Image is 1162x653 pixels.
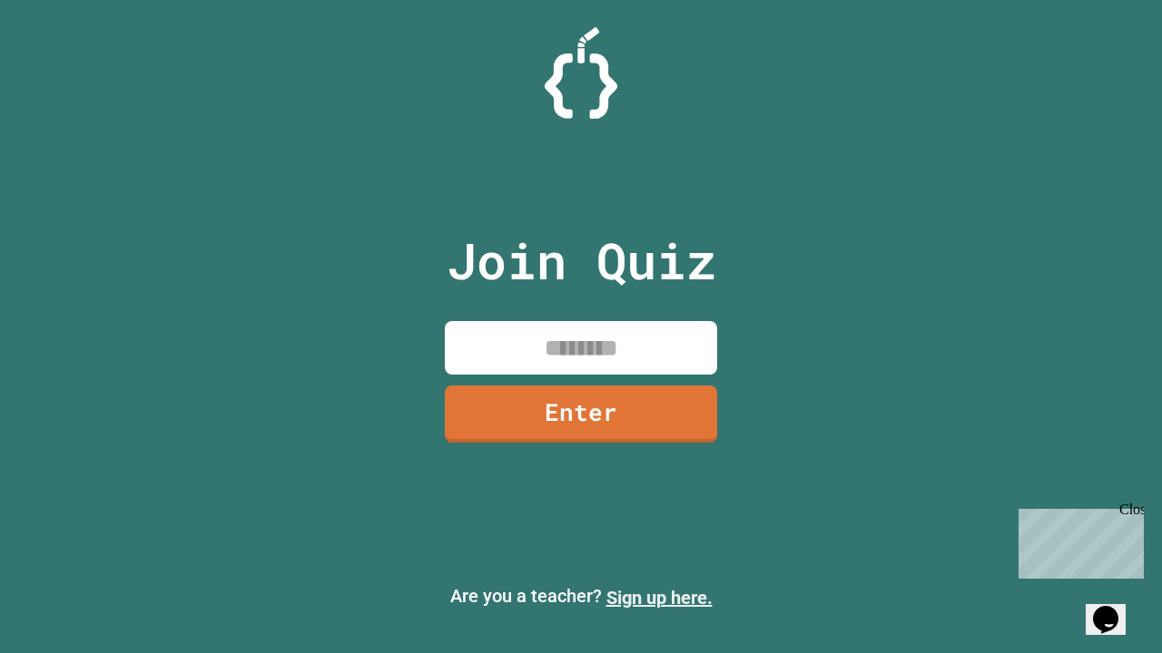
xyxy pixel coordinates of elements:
iframe: chat widget [1086,580,1144,635]
div: Chat with us now!Close [7,7,125,115]
a: Sign up here. [606,587,713,609]
img: Logo.svg [545,27,617,119]
p: Join Quiz [447,223,716,298]
p: Are you a teacher? [15,582,1147,611]
a: Enter [445,385,717,443]
iframe: chat widget [1011,502,1144,579]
